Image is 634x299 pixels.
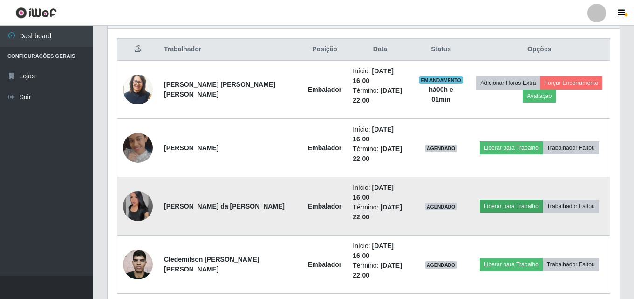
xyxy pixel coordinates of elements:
button: Trabalhador Faltou [543,141,599,154]
button: Trabalhador Faltou [543,200,599,213]
strong: Embalador [308,261,341,268]
img: 1733797233446.jpeg [123,133,153,163]
button: Forçar Encerramento [540,76,602,90]
button: Liberar para Trabalho [480,258,543,271]
th: Data [347,39,413,61]
button: Trabalhador Faltou [543,258,599,271]
li: Término: [353,144,407,164]
time: [DATE] 16:00 [353,67,394,84]
strong: [PERSON_NAME] da [PERSON_NAME] [164,202,285,210]
li: Término: [353,86,407,105]
strong: Cledemilson [PERSON_NAME] [PERSON_NAME] [164,256,259,273]
img: 1720054938864.jpeg [123,72,153,107]
th: Opções [469,39,610,61]
li: Início: [353,125,407,144]
span: AGENDADO [425,203,457,210]
button: Liberar para Trabalho [480,200,543,213]
li: Início: [353,241,407,261]
button: Avaliação [523,90,556,103]
th: Trabalhador [158,39,302,61]
time: [DATE] 16:00 [353,184,394,201]
strong: Embalador [308,144,341,152]
button: Adicionar Horas Extra [476,76,540,90]
strong: [PERSON_NAME] [164,144,218,152]
span: EM ANDAMENTO [419,76,463,84]
li: Término: [353,202,407,222]
li: Término: [353,261,407,280]
time: [DATE] 16:00 [353,242,394,259]
strong: Embalador [308,202,341,210]
strong: Embalador [308,86,341,93]
span: AGENDADO [425,145,457,152]
button: Liberar para Trabalho [480,141,543,154]
time: [DATE] 16:00 [353,125,394,143]
th: Posição [302,39,347,61]
strong: [PERSON_NAME] [PERSON_NAME] [PERSON_NAME] [164,81,275,98]
img: 1750472737511.jpeg [123,191,153,221]
strong: há 00 h e 01 min [429,86,453,103]
img: CoreUI Logo [15,7,57,19]
li: Início: [353,66,407,86]
li: Início: [353,183,407,202]
img: 1750990639445.jpeg [123,244,153,285]
th: Status [413,39,469,61]
span: AGENDADO [425,261,457,269]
